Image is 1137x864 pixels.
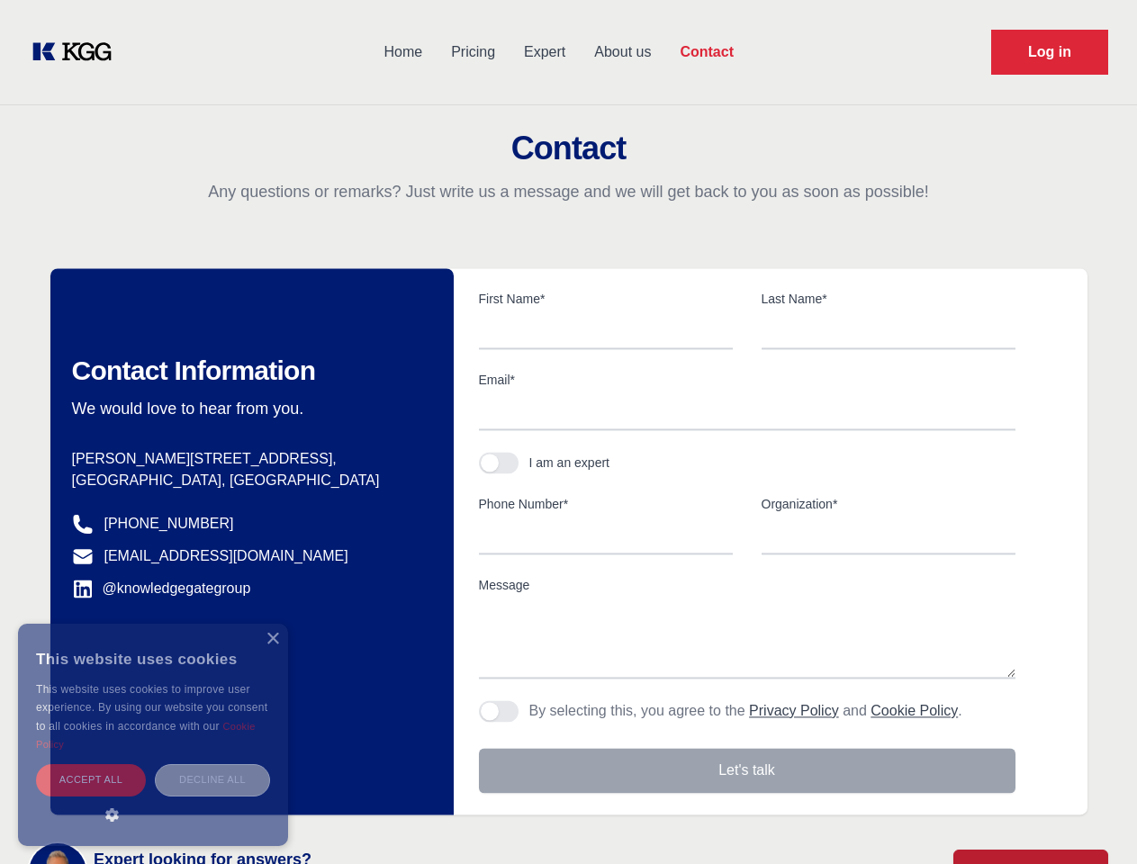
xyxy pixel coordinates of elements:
[36,721,256,750] a: Cookie Policy
[580,29,665,76] a: About us
[510,29,580,76] a: Expert
[22,130,1115,166] h2: Contact
[762,495,1015,513] label: Organization*
[266,633,279,646] div: Close
[155,764,270,796] div: Decline all
[36,637,270,680] div: This website uses cookies
[991,30,1108,75] a: Request Demo
[479,576,1015,594] label: Message
[36,764,146,796] div: Accept all
[749,703,839,718] a: Privacy Policy
[369,29,437,76] a: Home
[72,470,425,491] p: [GEOGRAPHIC_DATA], [GEOGRAPHIC_DATA]
[104,545,348,567] a: [EMAIL_ADDRESS][DOMAIN_NAME]
[72,398,425,419] p: We would love to hear from you.
[762,290,1015,308] label: Last Name*
[479,371,1015,389] label: Email*
[72,578,251,599] a: @knowledgegategroup
[479,748,1015,793] button: Let's talk
[529,700,962,722] p: By selecting this, you agree to the and .
[437,29,510,76] a: Pricing
[665,29,748,76] a: Contact
[22,181,1115,202] p: Any questions or remarks? Just write us a message and we will get back to you as soon as possible!
[479,495,733,513] label: Phone Number*
[72,355,425,387] h2: Contact Information
[529,454,610,472] div: I am an expert
[1047,778,1137,864] iframe: Chat Widget
[104,513,234,535] a: [PHONE_NUMBER]
[29,38,126,67] a: KOL Knowledge Platform: Talk to Key External Experts (KEE)
[479,290,733,308] label: First Name*
[72,448,425,470] p: [PERSON_NAME][STREET_ADDRESS],
[36,683,267,733] span: This website uses cookies to improve user experience. By using our website you consent to all coo...
[871,703,958,718] a: Cookie Policy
